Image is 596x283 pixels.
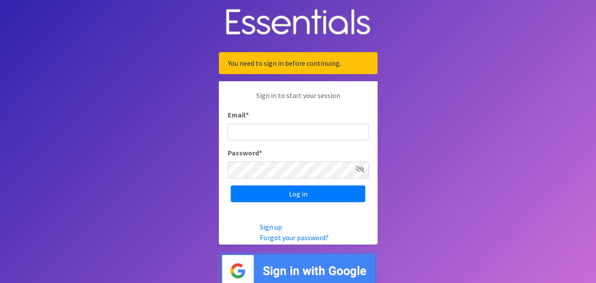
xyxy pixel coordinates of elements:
[260,233,329,242] a: Forgot your password?
[228,147,262,158] label: Password
[228,109,249,120] label: Email
[246,110,249,119] abbr: required
[231,185,365,202] input: Log in
[259,148,262,157] abbr: required
[228,90,369,109] p: Sign in to start your session
[219,52,378,74] div: You need to sign in before continuing.
[260,223,282,231] a: Sign up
